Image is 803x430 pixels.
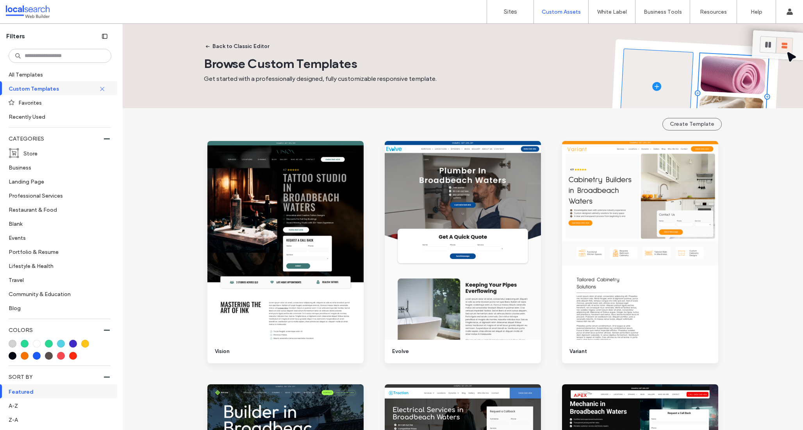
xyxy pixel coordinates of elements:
label: Blank [9,217,105,230]
label: All Templates [9,68,110,81]
button: Create Template [662,118,722,130]
label: Help [751,9,762,15]
label: A-Z [9,399,110,412]
label: Recently Used [9,110,105,123]
label: Z-A [9,413,110,426]
label: Events [9,231,105,244]
span: Get started with a professionally designed, fully customizable responsive template. [204,75,437,82]
label: Favorites [18,96,105,109]
span: Browse Custom Templates [204,56,357,71]
label: Community & Education [9,287,105,301]
span: Filters [6,32,25,41]
label: Store [23,146,105,160]
label: Travel [9,273,105,287]
button: Back to Classic Editor [198,40,276,53]
label: Professional Services [9,189,105,202]
label: CATEGORIES [9,132,104,146]
img: i_cart_boxed [9,148,20,159]
label: COLORS [9,323,104,337]
label: Landing Page [9,175,105,188]
label: Sites [504,8,517,15]
label: Business [9,161,105,174]
label: Blog [9,301,105,315]
label: Portfolio & Resume [9,245,105,259]
label: Restaurant & Food [9,203,105,216]
label: Lifestyle & Health [9,259,105,273]
label: Custom Assets [542,9,581,15]
label: Featured [9,385,104,398]
label: SORT BY [9,370,104,384]
label: White Label [597,9,627,15]
label: Business Tools [644,9,682,15]
label: Custom Templates [9,82,99,95]
label: Resources [700,9,727,15]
